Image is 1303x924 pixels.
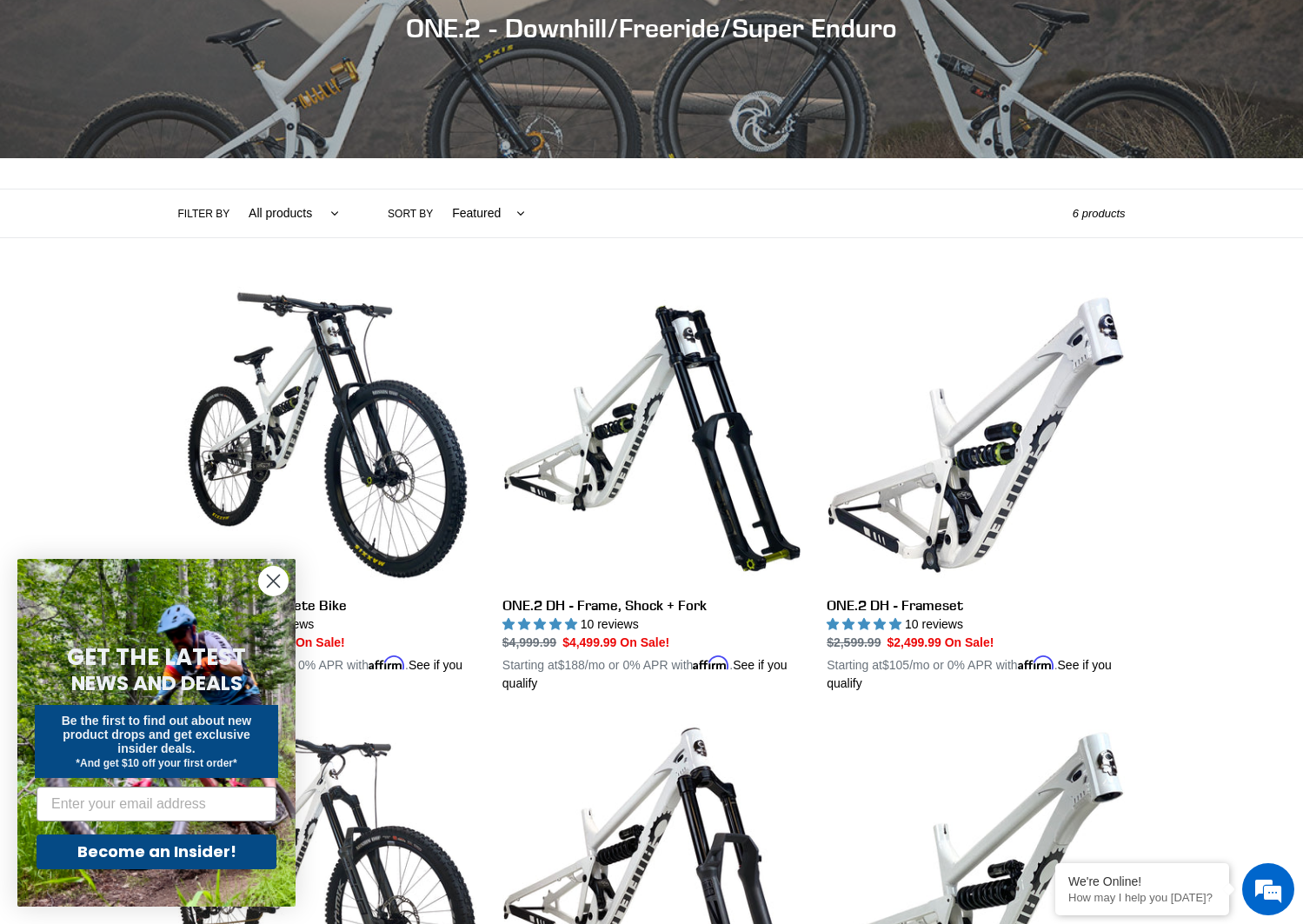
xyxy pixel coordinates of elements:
span: NEWS AND DEALS [71,669,243,697]
button: Become an Insider! [37,834,276,869]
span: ONE.2 - Downhill/Freeride/Super Enduro [406,12,897,43]
p: How may I help you today? [1068,891,1216,904]
input: Enter your email address [37,787,276,821]
span: Be the first to find out about new product drops and get exclusive insider deals. [62,714,252,755]
button: Close dialog [258,566,289,596]
div: We're Online! [1068,874,1216,888]
label: Sort by [388,206,433,222]
span: 6 products [1073,207,1126,220]
span: *And get $10 off your first order* [76,757,236,769]
span: GET THE LATEST [67,641,246,673]
label: Filter by [178,206,230,222]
